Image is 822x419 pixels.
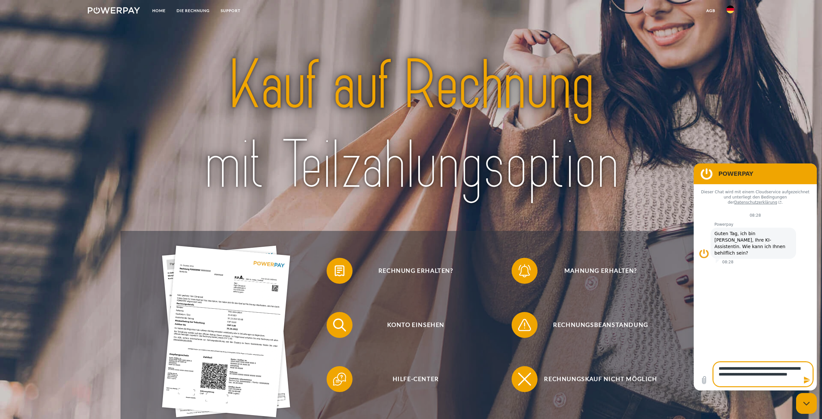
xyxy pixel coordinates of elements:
[521,312,680,338] span: Rechnungsbeanstandung
[726,6,734,13] img: de
[521,366,680,392] span: Rechnungskauf nicht möglich
[512,366,680,392] button: Rechnungskauf nicht möglich
[215,5,246,17] a: SUPPORT
[516,371,533,387] img: qb_close.svg
[331,371,348,387] img: qb_help.svg
[327,258,495,284] button: Rechnung erhalten?
[796,393,817,414] iframe: Schaltfläche zum Öffnen des Messaging-Fensters; Konversation läuft
[154,42,667,209] img: title-powerpay_de.svg
[336,366,495,392] span: Hilfe-Center
[694,163,817,390] iframe: Messaging-Fenster
[327,366,495,392] button: Hilfe-Center
[171,5,215,17] a: DIE RECHNUNG
[331,263,348,279] img: qb_bill.svg
[88,7,140,14] img: logo-powerpay-white.svg
[147,5,171,17] a: Home
[516,263,533,279] img: qb_bell.svg
[336,312,495,338] span: Konto einsehen
[701,5,721,17] a: agb
[327,312,495,338] button: Konto einsehen
[512,258,680,284] button: Mahnung erhalten?
[521,258,680,284] span: Mahnung erhalten?
[162,245,290,417] img: single_invoice_powerpay_de.jpg
[336,258,495,284] span: Rechnung erhalten?
[512,312,680,338] button: Rechnungsbeanstandung
[516,317,533,333] img: qb_warning.svg
[331,317,348,333] img: qb_search.svg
